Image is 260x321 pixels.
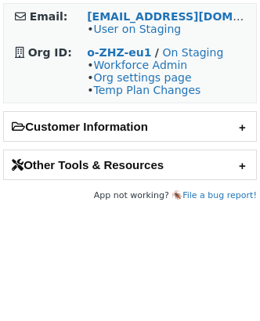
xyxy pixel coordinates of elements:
[30,10,68,23] strong: Email:
[93,71,191,84] a: Org settings page
[93,23,181,35] a: User on Staging
[93,59,187,71] a: Workforce Admin
[93,84,200,96] a: Temp Plan Changes
[28,46,72,59] strong: Org ID:
[87,59,200,96] span: • • •
[87,23,181,35] span: •
[87,46,151,59] a: o-ZHZ-eu1
[4,112,256,141] h2: Customer Information
[155,46,159,59] strong: /
[3,188,257,204] footer: App not working? 🪳
[162,46,223,59] a: On Staging
[4,150,256,179] h2: Other Tools & Resources
[182,190,257,200] a: File a bug report!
